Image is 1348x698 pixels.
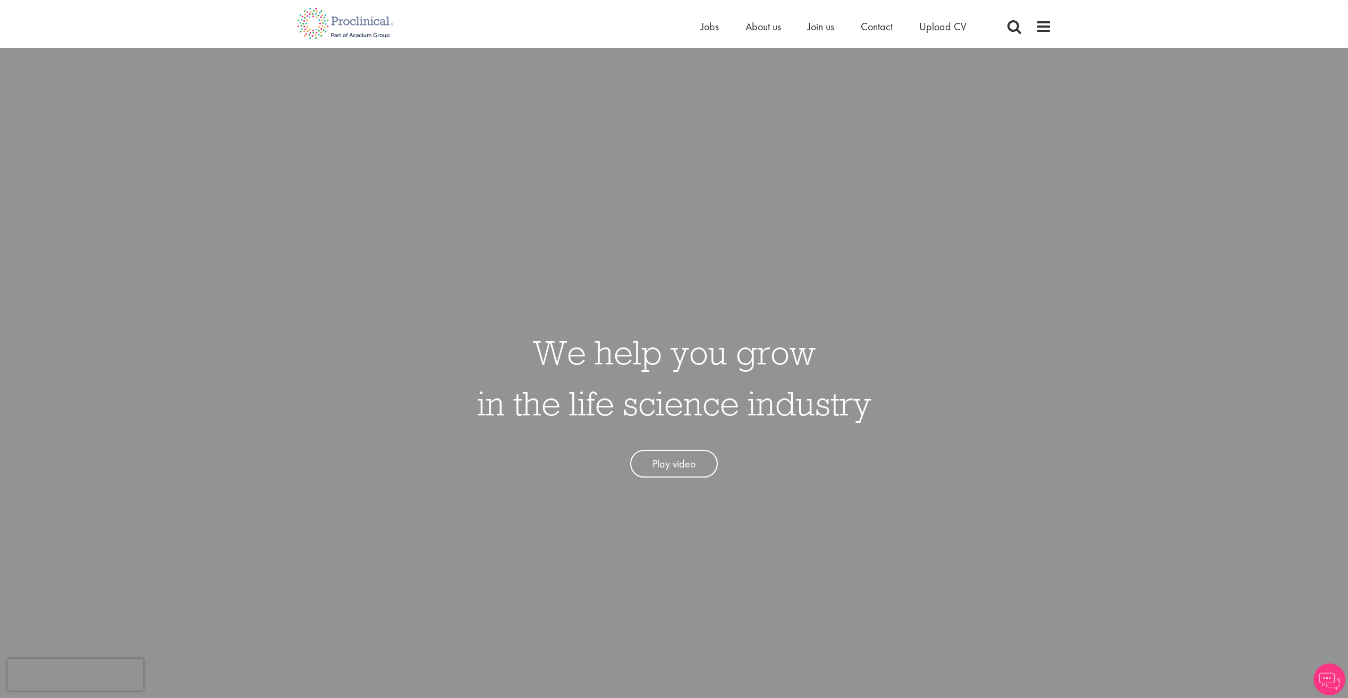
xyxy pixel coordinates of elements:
a: Jobs [701,20,719,33]
a: About us [745,20,781,33]
img: Chatbot [1313,663,1345,695]
a: Play video [630,450,718,478]
a: Join us [808,20,834,33]
h1: We help you grow in the life science industry [477,327,871,429]
a: Upload CV [919,20,967,33]
a: Contact [861,20,893,33]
